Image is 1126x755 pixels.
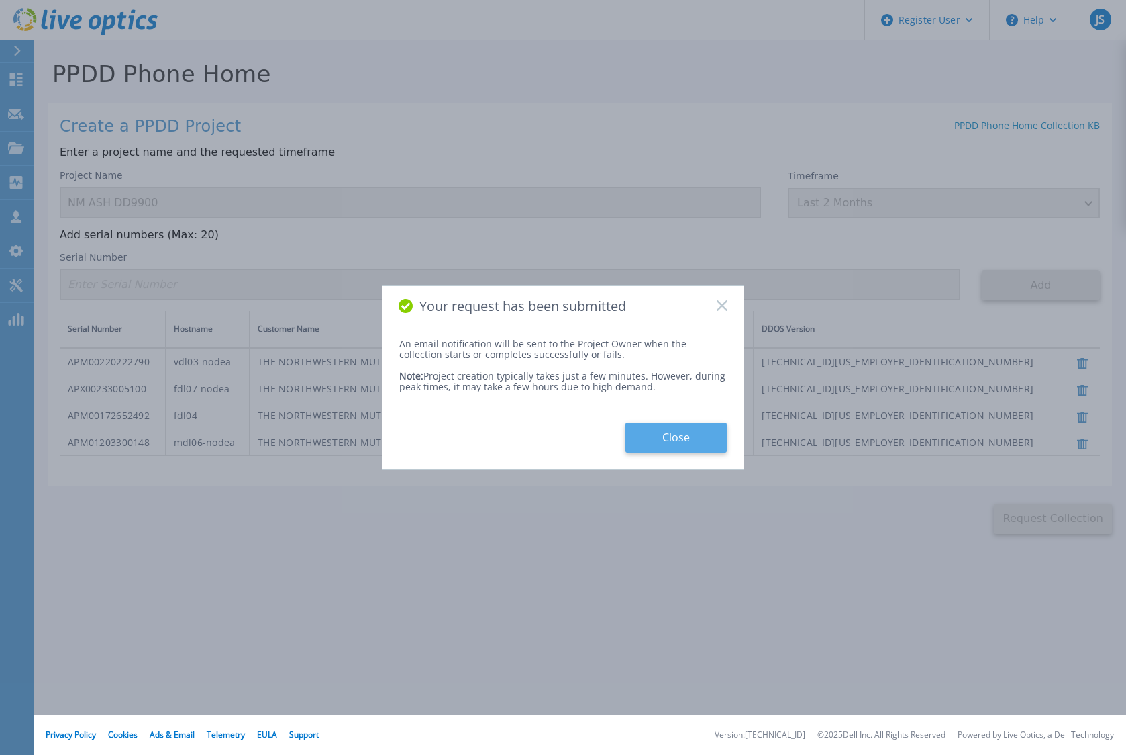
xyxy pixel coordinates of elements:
[399,360,727,392] div: Project creation typically takes just a few minutes. However, during peak times, it may take a fe...
[625,423,727,453] button: Close
[289,729,319,740] a: Support
[108,729,138,740] a: Cookies
[399,369,423,382] span: Note:
[817,731,945,740] li: © 2025 Dell Inc. All Rights Reserved
[207,729,245,740] a: Telemetry
[419,298,626,314] span: Your request has been submitted
[399,339,727,360] div: An email notification will be sent to the Project Owner when the collection starts or completes s...
[150,729,195,740] a: Ads & Email
[257,729,277,740] a: EULA
[958,731,1114,740] li: Powered by Live Optics, a Dell Technology
[46,729,96,740] a: Privacy Policy
[715,731,805,740] li: Version: [TECHNICAL_ID]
